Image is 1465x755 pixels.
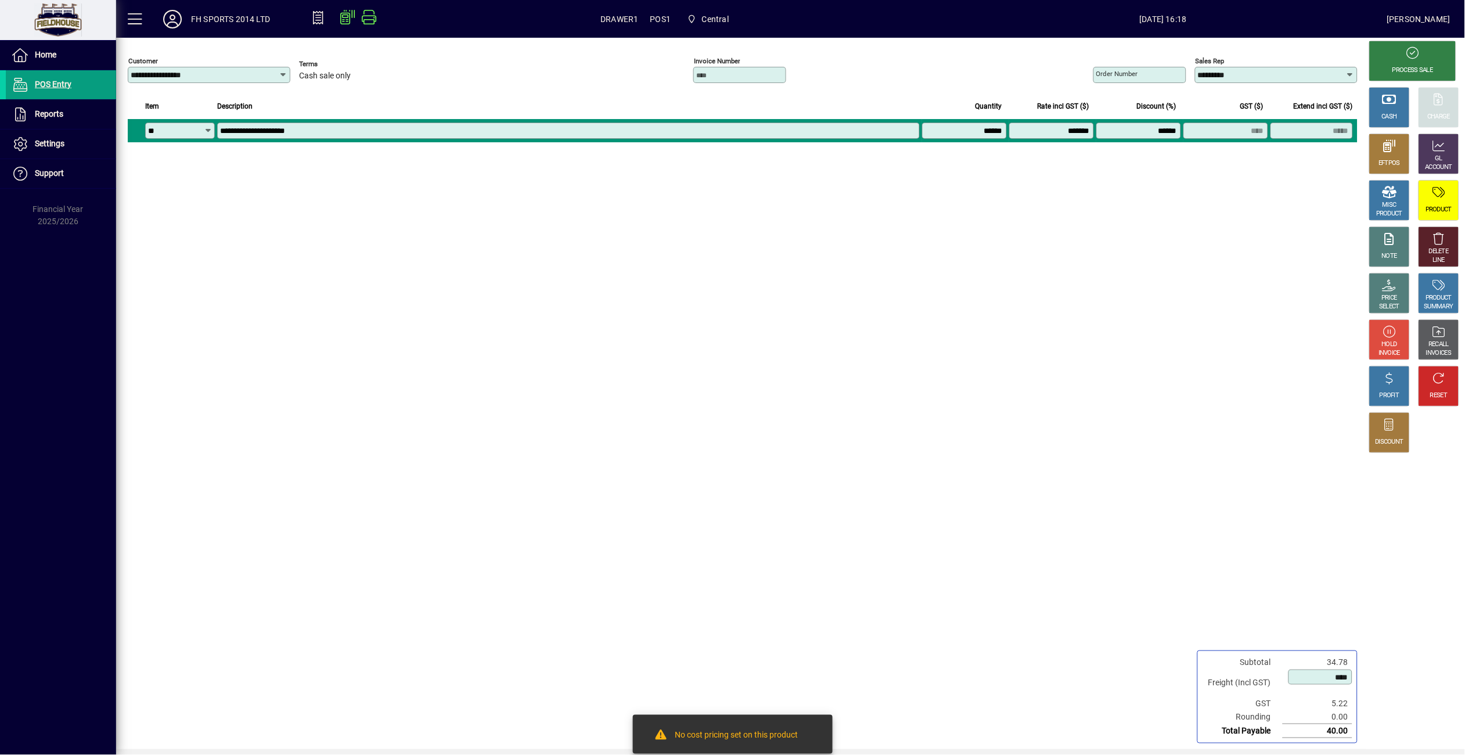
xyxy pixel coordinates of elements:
[1387,10,1450,28] div: [PERSON_NAME]
[1203,710,1283,724] td: Rounding
[1430,391,1448,400] div: RESET
[682,9,733,30] span: Central
[1435,154,1443,163] div: GL
[1382,294,1398,303] div: PRICE
[976,100,1002,113] span: Quantity
[217,100,253,113] span: Description
[1203,724,1283,738] td: Total Payable
[128,57,158,65] mat-label: Customer
[145,100,159,113] span: Item
[1380,303,1400,311] div: SELECT
[35,80,71,89] span: POS Entry
[1382,113,1397,121] div: CASH
[1283,656,1352,669] td: 34.78
[1426,294,1452,303] div: PRODUCT
[1096,70,1138,78] mat-label: Order number
[694,57,740,65] mat-label: Invoice number
[1378,349,1400,358] div: INVOICE
[35,50,56,59] span: Home
[600,10,638,28] span: DRAWER1
[35,109,63,118] span: Reports
[702,10,729,28] span: Central
[6,100,116,129] a: Reports
[1429,340,1449,349] div: RECALL
[1038,100,1089,113] span: Rate incl GST ($)
[1428,113,1450,121] div: CHARGE
[940,10,1387,28] span: [DATE] 16:18
[154,9,191,30] button: Profile
[35,168,64,178] span: Support
[1196,57,1225,65] mat-label: Sales rep
[650,10,671,28] span: POS1
[1382,340,1397,349] div: HOLD
[675,729,798,743] div: No cost pricing set on this product
[1429,247,1449,256] div: DELETE
[1380,391,1399,400] div: PROFIT
[191,10,270,28] div: FH SPORTS 2014 LTD
[1426,163,1452,172] div: ACCOUNT
[1433,256,1445,265] div: LINE
[1137,100,1176,113] span: Discount (%)
[1392,66,1433,75] div: PROCESS SALE
[1203,697,1283,710] td: GST
[1376,210,1402,218] div: PRODUCT
[6,41,116,70] a: Home
[1294,100,1353,113] span: Extend incl GST ($)
[1240,100,1264,113] span: GST ($)
[1424,303,1453,311] div: SUMMARY
[1426,349,1451,358] div: INVOICES
[6,130,116,159] a: Settings
[35,139,64,148] span: Settings
[6,159,116,188] a: Support
[1283,697,1352,710] td: 5.22
[1283,724,1352,738] td: 40.00
[1203,656,1283,669] td: Subtotal
[1383,201,1396,210] div: MISC
[299,71,351,81] span: Cash sale only
[299,60,369,68] span: Terms
[1203,669,1283,697] td: Freight (Incl GST)
[1379,159,1401,168] div: EFTPOS
[1376,438,1403,447] div: DISCOUNT
[1382,252,1397,261] div: NOTE
[1283,710,1352,724] td: 0.00
[1426,206,1452,214] div: PRODUCT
